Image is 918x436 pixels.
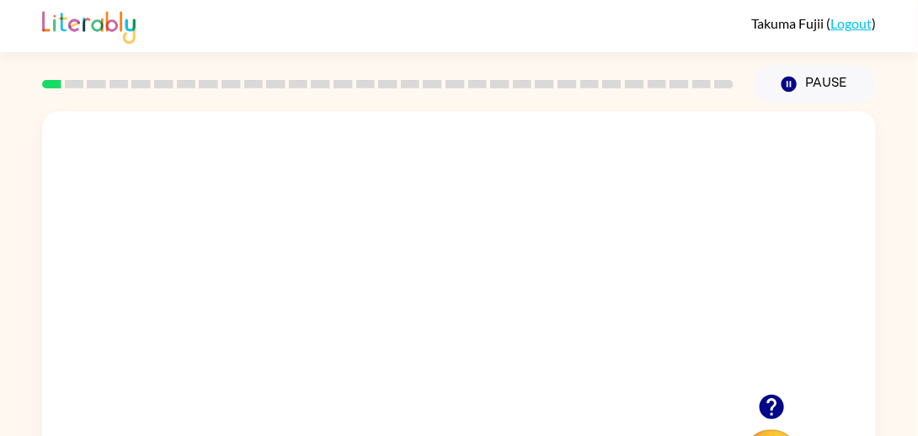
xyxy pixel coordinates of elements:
[751,15,876,31] div: ( )
[754,65,876,104] button: Pause
[751,15,826,31] span: Takuma Fujii
[830,15,872,31] a: Logout
[42,7,136,44] img: Literably
[42,111,876,394] video: Your browser must support playing .mp4 files to use Literably. Please try using another browser.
